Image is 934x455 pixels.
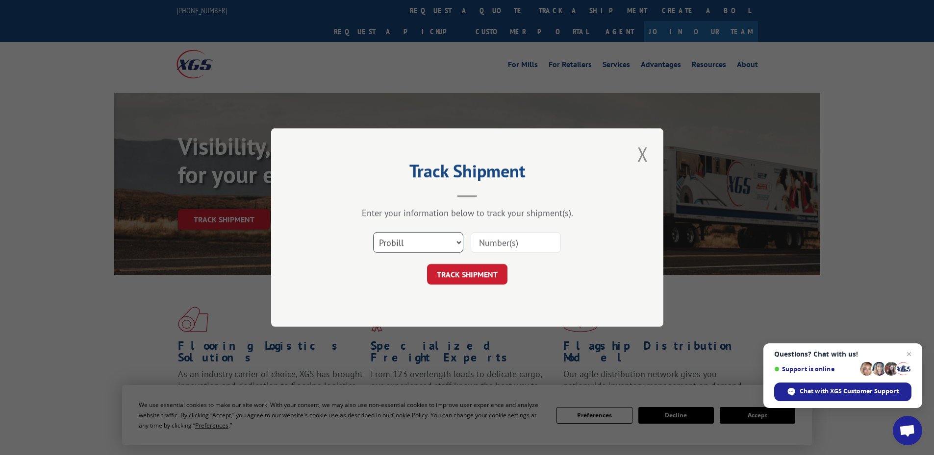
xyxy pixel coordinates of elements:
[320,164,614,183] h2: Track Shipment
[774,365,857,373] span: Support is online
[800,387,899,396] span: Chat with XGS Customer Support
[634,141,651,168] button: Close modal
[471,232,561,253] input: Number(s)
[320,207,614,218] div: Enter your information below to track your shipment(s).
[427,264,507,285] button: TRACK SHIPMENT
[774,383,911,401] span: Chat with XGS Customer Support
[774,350,911,358] span: Questions? Chat with us!
[893,416,922,445] a: Open chat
